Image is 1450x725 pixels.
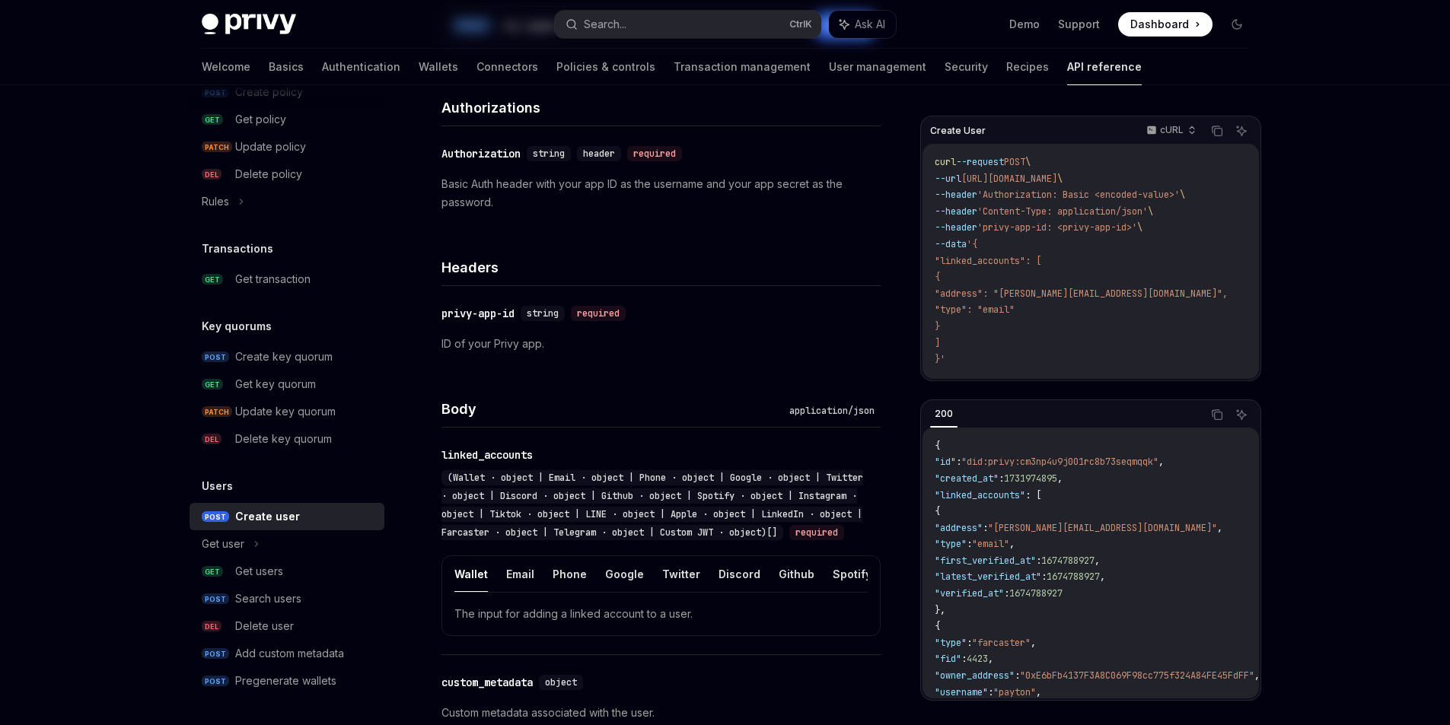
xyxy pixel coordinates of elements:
[202,477,233,495] h5: Users
[190,558,384,585] a: GETGet users
[235,617,294,635] div: Delete user
[935,686,988,698] span: "username"
[988,653,993,665] span: ,
[441,306,515,321] div: privy-app-id
[1118,12,1213,37] a: Dashboard
[1057,472,1063,485] span: ,
[977,221,1137,234] span: 'privy-app-id: <privy-app-id>'
[202,676,229,687] span: POST
[967,538,972,550] span: :
[441,97,881,118] h4: Authorizations
[235,165,302,183] div: Delete policy
[1095,555,1100,567] span: ,
[322,49,400,85] a: Authentication
[935,337,940,349] span: ]
[829,11,896,38] button: Ask AI
[190,398,384,425] a: PATCHUpdate key quorum
[190,133,384,161] a: PATCHUpdate policy
[956,456,961,468] span: :
[202,114,223,126] span: GET
[935,440,940,452] span: {
[961,456,1158,468] span: "did:privy:cm3np4u9j001rc8b73seqmqqk"
[190,640,384,667] a: POSTAdd custom metadata
[441,399,783,419] h4: Body
[1058,17,1100,32] a: Support
[190,266,384,293] a: GETGet transaction
[202,274,223,285] span: GET
[930,125,986,137] span: Create User
[441,146,521,161] div: Authorization
[627,146,682,161] div: required
[1009,587,1063,599] span: 1674788927
[202,14,296,35] img: dark logo
[935,205,977,218] span: --header
[983,522,988,534] span: :
[202,240,273,258] h5: Transactions
[935,173,961,185] span: --url
[441,472,863,539] span: (Wallet · object | Email · object | Phone · object | Google · object | Twitter · object | Discord...
[1160,124,1184,136] p: cURL
[202,169,221,180] span: DEL
[779,556,814,592] button: Github
[1100,571,1105,583] span: ,
[441,675,533,690] div: custom_metadata
[1207,405,1227,425] button: Copy the contents from the code block
[935,587,1004,599] span: "verified_at"
[1254,669,1260,682] span: ,
[235,110,286,129] div: Get policy
[202,406,232,418] span: PATCH
[789,18,812,30] span: Ctrl K
[833,556,872,592] button: Spotify
[571,306,626,321] div: required
[1036,686,1041,698] span: ,
[190,612,384,640] a: DELDelete user
[235,375,316,393] div: Get key quorum
[441,335,881,353] p: ID of your Privy app.
[1232,405,1251,425] button: Ask AI
[533,148,565,160] span: string
[1180,189,1185,201] span: \
[1006,49,1049,85] a: Recipes
[454,605,868,623] p: The input for adding a linked account to a user.
[190,585,384,612] a: POSTSearch users
[935,522,983,534] span: "address"
[988,522,1217,534] span: "[PERSON_NAME][EMAIL_ADDRESS][DOMAIN_NAME]"
[1020,669,1254,682] span: "0xE6bFb4137F3A8C069F98cc775f324A84FE45FdFF"
[935,620,940,632] span: {
[202,49,250,85] a: Welcome
[967,653,988,665] span: 4423
[935,456,956,468] span: "id"
[527,307,559,320] span: string
[972,538,1009,550] span: "email"
[935,669,1015,682] span: "owner_address"
[935,320,940,332] span: }
[935,189,977,201] span: --header
[719,556,760,592] button: Discord
[935,489,1025,501] span: "linked_accounts"
[202,142,232,153] span: PATCH
[935,271,940,283] span: {
[235,430,332,448] div: Delete key quorum
[1207,121,1227,141] button: Copy the contents from the code block
[935,304,1015,316] span: "type": "email"
[441,257,881,278] h4: Headers
[967,637,972,649] span: :
[1047,571,1100,583] span: 1674788927
[1158,456,1164,468] span: ,
[202,317,272,335] h5: Key quorums
[202,351,229,363] span: POST
[977,205,1148,218] span: 'Content-Type: application/json'
[190,425,384,453] a: DELDelete key quorum
[783,403,881,418] div: application/json
[202,192,229,211] div: Rules
[1036,555,1041,567] span: :
[1067,49,1142,85] a: API reference
[935,472,999,485] span: "created_at"
[930,405,958,423] div: 200
[556,49,655,85] a: Policies & controls
[202,535,244,553] div: Get user
[1225,12,1249,37] button: Toggle dark mode
[961,173,1057,185] span: [URL][DOMAIN_NAME]
[235,644,344,663] div: Add custom metadata
[935,156,956,168] span: curl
